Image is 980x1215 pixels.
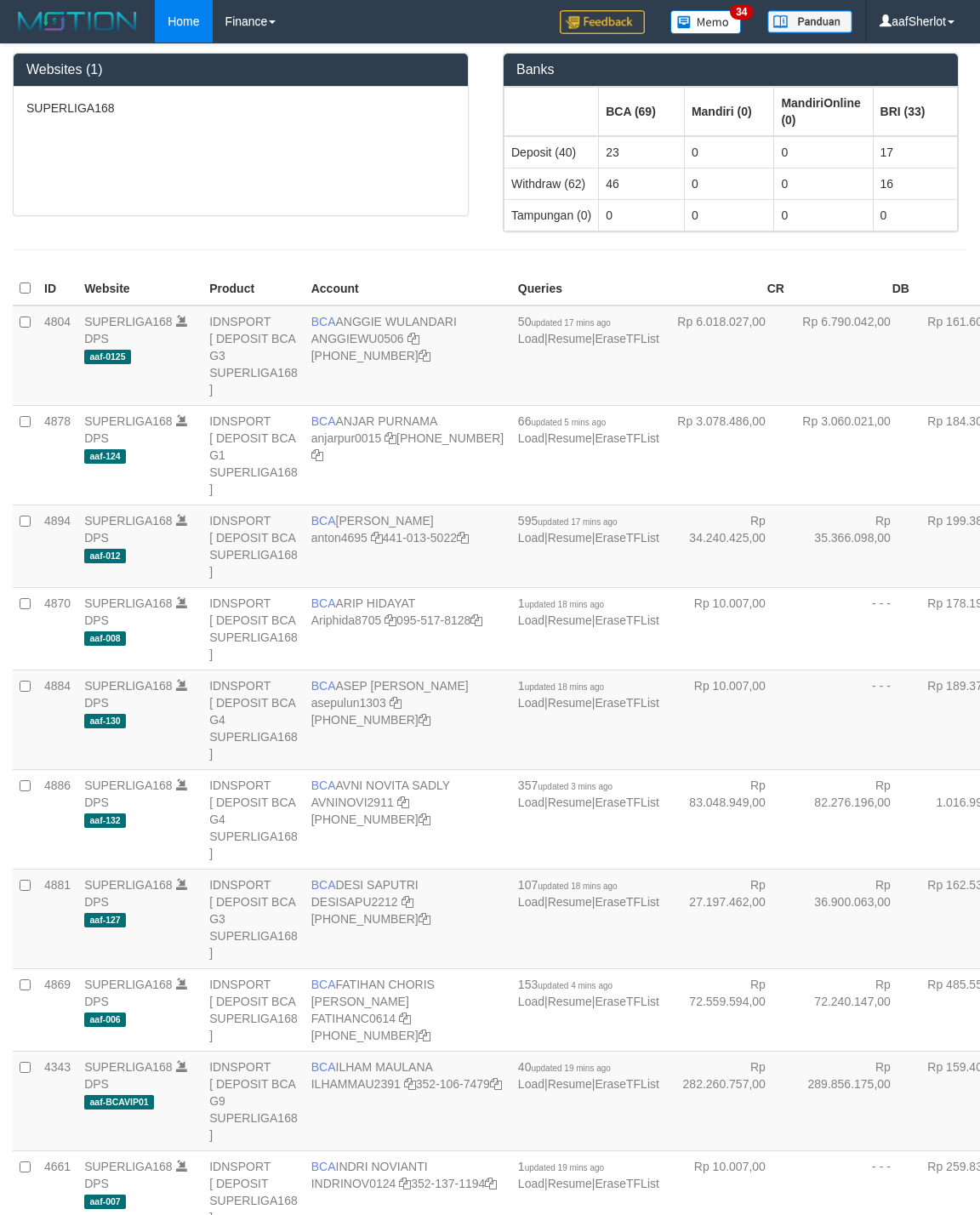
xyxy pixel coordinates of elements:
td: DPS [77,305,202,406]
a: Copy anton4695 to clipboard [371,531,383,545]
a: Load [518,796,544,809]
td: 4870 [37,587,77,670]
a: Load [518,613,544,627]
span: 595 [518,514,618,528]
a: FATIHANC0614 [311,1012,396,1025]
span: | | [518,1160,659,1190]
td: ARIP HIDAYAT 095-517-8128 [305,587,511,670]
span: aaf-0125 [84,350,131,364]
h3: Websites (1) [26,62,455,77]
a: SUPERLIGA168 [84,779,173,792]
span: 1 [518,679,604,693]
td: DPS [77,505,202,587]
a: Copy 4410135022 to clipboard [457,531,469,545]
th: Product [202,272,305,305]
a: Copy 4062280135 to clipboard [419,813,430,826]
a: ILHAMMAU2391 [311,1077,401,1091]
a: anton4695 [311,531,367,545]
td: 46 [599,168,685,199]
td: 4804 [37,305,77,406]
th: Group: activate to sort column ascending [599,87,685,136]
a: Copy Ariphida8705 to clipboard [385,613,396,627]
a: Copy DESISAPU2212 to clipboard [402,895,413,909]
td: IDNSPORT [ DEPOSIT BCA G3 SUPERLIGA168 ] [202,305,305,406]
a: Copy 4062213373 to clipboard [419,349,430,362]
span: BCA [311,315,336,328]
td: 0 [684,168,774,199]
img: panduan.png [767,10,852,33]
td: DPS [77,769,202,869]
span: | | [518,878,659,909]
a: Load [518,531,544,545]
span: updated 3 mins ago [538,782,612,791]
a: SUPERLIGA168 [84,978,173,991]
a: DESISAPU2212 [311,895,398,909]
span: 66 [518,414,606,428]
a: EraseTFList [595,895,658,909]
td: [PERSON_NAME] 441-013-5022 [305,505,511,587]
td: IDNSPORT [ DEPOSIT BCA G3 SUPERLIGA168 ] [202,869,305,968]
td: 0 [599,199,685,231]
span: BCA [311,1160,336,1173]
img: Button%20Memo.svg [670,10,742,34]
th: Group: activate to sort column ascending [684,87,774,136]
td: DPS [77,1051,202,1150]
a: Resume [548,995,592,1008]
p: SUPERLIGA168 [26,100,455,117]
a: Copy ANGGIEWU0506 to clipboard [407,332,419,345]
a: EraseTFList [595,796,658,809]
td: Rp 6.790.042,00 [791,305,916,406]
a: Load [518,1177,544,1190]
a: EraseTFList [595,1177,658,1190]
a: EraseTFList [595,613,658,627]
a: Copy 4062281727 to clipboard [419,1029,430,1042]
span: BCA [311,878,336,892]
a: Copy 4062281875 to clipboard [419,713,430,727]
span: updated 19 mins ago [525,1163,604,1172]
h3: Banks [516,62,945,77]
span: 1 [518,596,604,610]
td: Rp 82.276.196,00 [791,769,916,869]
a: Load [518,431,544,445]
span: BCA [311,679,336,693]
a: Load [518,995,544,1008]
a: INDRINOV0124 [311,1177,396,1190]
span: | | [518,514,659,545]
td: Rp 289.856.175,00 [791,1051,916,1150]
span: aaf-BCAVIP01 [84,1095,154,1109]
td: DPS [77,869,202,968]
span: | | [518,596,659,627]
a: Copy 0955178128 to clipboard [470,613,482,627]
td: 4343 [37,1051,77,1150]
th: Group: activate to sort column ascending [504,87,599,136]
td: IDNSPORT [ DEPOSIT BCA SUPERLIGA168 ] [202,587,305,670]
td: 0 [873,199,957,231]
td: Rp 34.240.425,00 [666,505,791,587]
a: Resume [548,895,592,909]
span: | | [518,679,659,710]
a: Copy INDRINOV0124 to clipboard [399,1177,411,1190]
a: Copy 4062281620 to clipboard [311,448,323,462]
a: Resume [548,696,592,710]
a: SUPERLIGA168 [84,1060,173,1074]
a: SUPERLIGA168 [84,1160,173,1173]
td: 4878 [37,405,77,505]
a: Resume [548,613,592,627]
td: 23 [599,136,685,168]
td: Rp 72.240.147,00 [791,968,916,1051]
span: aaf-124 [84,449,126,464]
th: DB [791,272,916,305]
span: | | [518,779,659,809]
a: Resume [548,332,592,345]
span: aaf-006 [84,1012,126,1027]
span: aaf-007 [84,1195,126,1209]
td: IDNSPORT [ DEPOSIT BCA G9 SUPERLIGA168 ] [202,1051,305,1150]
a: Copy 3521371194 to clipboard [485,1177,497,1190]
a: EraseTFList [595,332,658,345]
th: Queries [511,272,666,305]
a: Resume [548,796,592,809]
td: IDNSPORT [ DEPOSIT BCA SUPERLIGA168 ] [202,505,305,587]
td: FATIHAN CHORIS [PERSON_NAME] [PHONE_NUMBER] [305,968,511,1051]
td: DPS [77,405,202,505]
img: Feedback.jpg [560,10,645,34]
